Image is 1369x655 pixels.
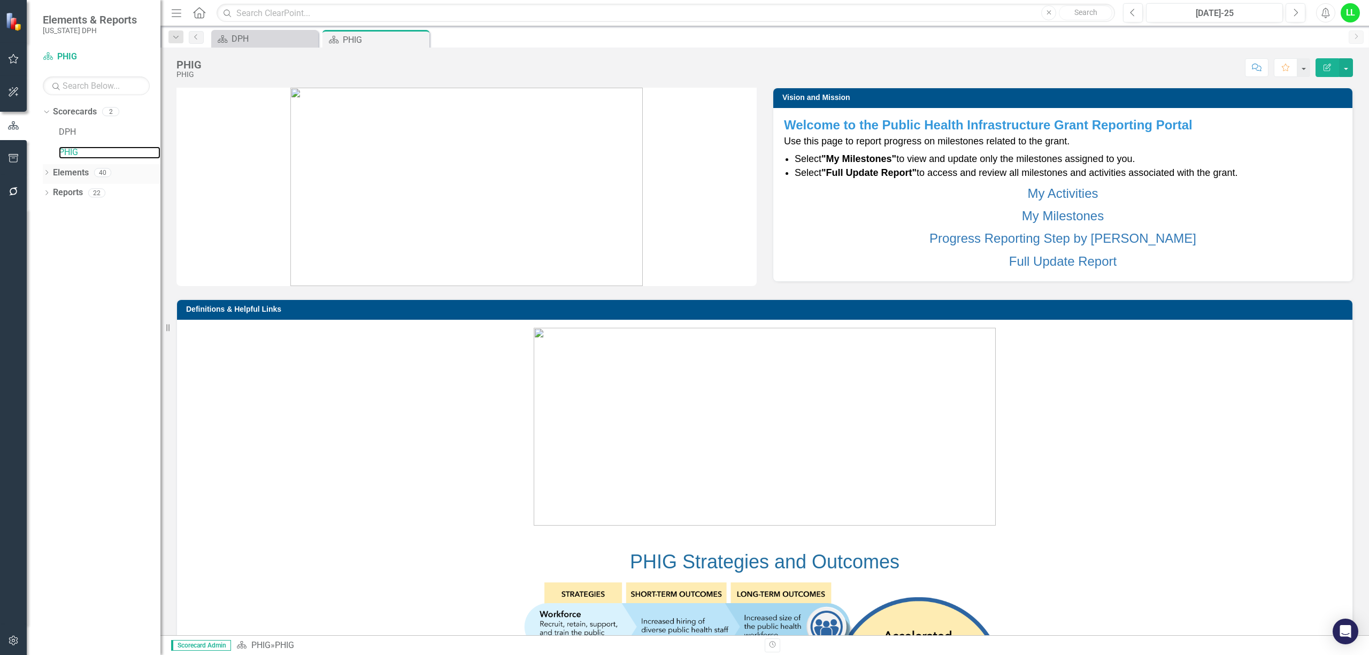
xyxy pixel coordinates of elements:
div: Open Intercom Messenger [1333,619,1358,644]
a: PHIG [43,51,150,63]
button: [DATE]-25 [1146,3,1283,22]
h3: Definitions & Helpful Links [186,305,1347,313]
span: Scorecard Admin [171,640,231,651]
div: 22 [88,188,105,197]
a: PHIG [251,640,271,650]
a: Progress Reporting Step by [PERSON_NAME] [929,231,1196,245]
strong: Welcome to the Public Health Infrastructure Grant Reporting Portal [784,118,1193,132]
div: DPH [232,32,316,45]
div: PHIG [176,59,202,71]
div: 40 [94,168,111,177]
div: 2 [102,107,119,117]
div: [DATE]-25 [1150,7,1279,20]
a: DPH [59,126,160,138]
span: Elements & Reports [43,13,137,26]
h3: Vision and Mission [782,94,1347,102]
span: PHIG Strategies and Outcomes [630,551,899,573]
a: Elements [53,167,89,179]
strong: "My Milestones" [821,153,896,164]
div: PHIG [176,71,202,79]
a: DPH [214,32,316,45]
a: My Activities [1027,186,1098,201]
span: Select to view and update only the milestones assigned to you. [795,153,1135,164]
div: PHIG [343,33,427,47]
a: Reports [53,187,83,199]
div: » [236,639,757,652]
span: Use this page to report progress on milestones related to the grant. [784,136,1070,147]
input: Search ClearPoint... [217,4,1115,22]
small: [US_STATE] DPH [43,26,137,35]
span: Select to access and review all milestones and activities associated with the grant. [795,167,1237,178]
a: Full Update Report [1009,254,1117,268]
button: Search [1059,5,1112,20]
a: My Milestones [1022,209,1104,223]
div: PHIG [275,640,294,650]
img: ClearPoint Strategy [5,12,24,30]
span: Search [1074,8,1097,17]
a: PHIG [59,147,160,159]
a: Scorecards [53,106,97,118]
strong: "Full Update Report" [821,167,917,178]
input: Search Below... [43,76,150,95]
button: LL [1341,3,1360,22]
img: mceclip0%20v4.png [534,328,996,526]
